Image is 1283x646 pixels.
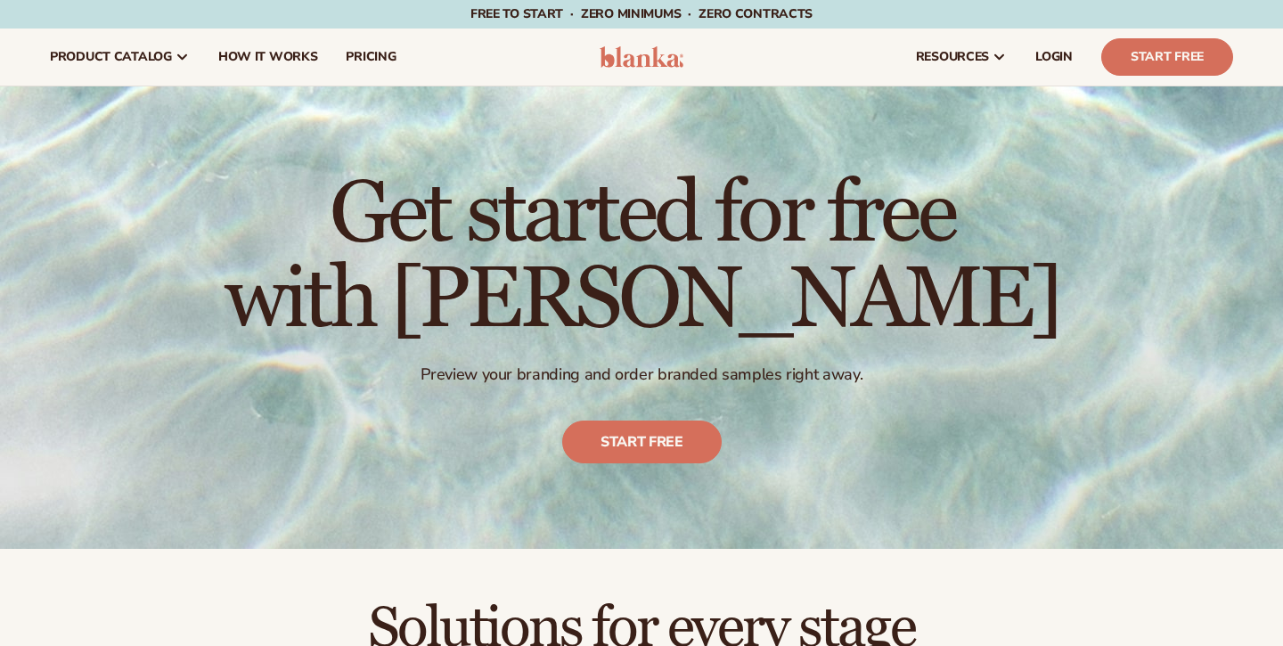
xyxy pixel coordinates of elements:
[204,29,332,86] a: How It Works
[600,46,684,68] img: logo
[1035,50,1073,64] span: LOGIN
[331,29,410,86] a: pricing
[36,29,204,86] a: product catalog
[902,29,1021,86] a: resources
[470,5,813,22] span: Free to start · ZERO minimums · ZERO contracts
[218,50,318,64] span: How It Works
[50,50,172,64] span: product catalog
[916,50,989,64] span: resources
[225,172,1059,343] h1: Get started for free with [PERSON_NAME]
[562,421,722,463] a: Start free
[1021,29,1087,86] a: LOGIN
[1101,38,1233,76] a: Start Free
[225,364,1059,385] p: Preview your branding and order branded samples right away.
[346,50,396,64] span: pricing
